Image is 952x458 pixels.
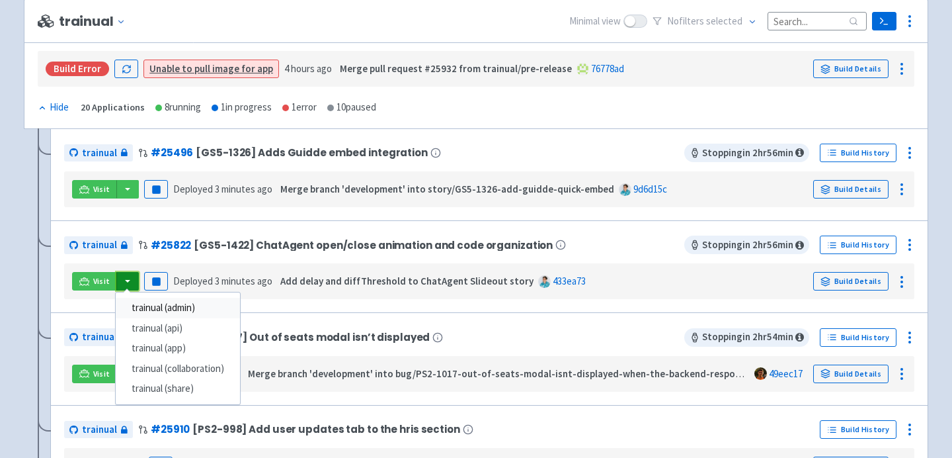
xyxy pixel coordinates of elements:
[149,62,273,75] a: Unable to pull image for app
[591,62,624,75] a: 76778ad
[813,60,889,78] a: Build Details
[768,12,867,30] input: Search...
[553,275,586,287] a: 433ea73
[813,272,889,291] a: Build Details
[340,62,572,75] strong: Merge pull request #25932 from trainual/pre-release
[569,14,621,29] span: Minimal view
[64,236,133,254] a: trainual
[72,180,117,199] a: Visit
[194,240,553,251] span: [GS5-1422] ChatAgent open/close animation and code organization
[46,62,109,76] div: Build Error
[93,184,110,195] span: Visit
[820,144,896,162] a: Build History
[64,421,133,439] a: trainual
[633,183,667,195] a: 9d6d15c
[667,14,742,29] span: No filter s
[769,367,803,380] a: 49eec17
[38,100,70,115] button: Hide
[64,328,133,346] a: trainual
[64,144,133,162] a: trainual
[116,318,240,339] a: trainual (api)
[192,332,430,343] span: [PS2-1017] Out of seats modal isn’t displayed
[820,236,896,254] a: Build History
[144,272,168,291] button: Pause
[212,100,272,115] div: 1 in progress
[82,238,117,253] span: trainual
[93,369,110,379] span: Visit
[248,367,906,380] strong: Merge branch 'development' into bug/PS2-1017-out-of-seats-modal-isnt-displayed-when-the-backend-r...
[81,100,145,115] div: 20 Applications
[93,276,110,287] span: Visit
[151,422,190,436] a: #25910
[151,238,191,252] a: #25822
[72,272,117,291] a: Visit
[282,100,317,115] div: 1 error
[144,180,168,199] button: Pause
[151,146,193,160] a: #25496
[327,100,376,115] div: 10 paused
[38,100,69,115] div: Hide
[173,275,272,287] span: Deployed
[82,330,117,345] span: trainual
[82,422,117,437] span: trainual
[116,338,240,359] a: trainual (app)
[813,365,889,383] a: Build Details
[116,298,240,318] a: trainual (admin)
[116,359,240,379] a: trainual (collaboration)
[192,424,459,435] span: [PS2-998] Add user updates tab to the hris section
[59,14,131,29] button: trainual
[284,62,332,75] time: 4 hours ago
[72,365,117,383] a: Visit
[820,328,896,347] a: Build History
[813,180,889,199] a: Build Details
[215,275,272,287] time: 3 minutes ago
[173,183,272,195] span: Deployed
[684,236,809,254] span: Stopping in 2 hr 56 min
[155,100,201,115] div: 8 running
[82,146,117,161] span: trainual
[820,420,896,439] a: Build History
[684,328,809,347] span: Stopping in 2 hr 54 min
[196,147,428,158] span: [GS5-1326] Adds Guidde embed integration
[684,144,809,162] span: Stopping in 2 hr 56 min
[280,183,614,195] strong: Merge branch 'development' into story/GS5-1326-add-guidde-quick-embed
[116,379,240,399] a: trainual (share)
[706,15,742,27] span: selected
[215,183,272,195] time: 3 minutes ago
[872,12,896,30] a: Terminal
[280,275,534,287] strong: Add delay and diffThreshold to ChatAgent Slideout story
